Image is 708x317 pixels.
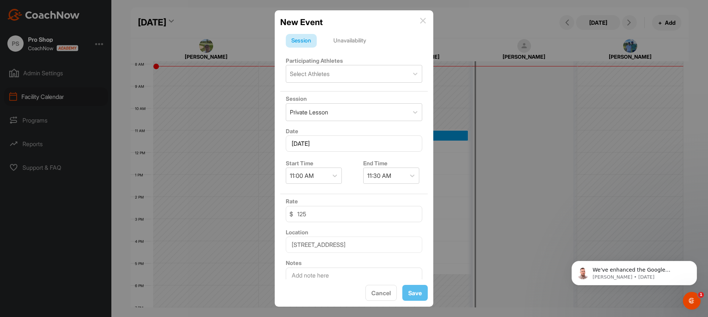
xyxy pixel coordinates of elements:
[32,28,127,35] p: Message from Alex, sent 1d ago
[286,128,298,135] label: Date
[286,198,298,205] label: Rate
[365,285,397,301] button: Cancel
[363,160,388,167] label: End Time
[683,292,701,310] iframe: Intercom live chat
[402,285,428,301] button: Save
[280,16,323,28] h2: New Event
[371,289,391,297] span: Cancel
[290,69,330,78] div: Select Athletes
[286,160,313,167] label: Start Time
[286,229,308,236] label: Location
[560,245,708,297] iframe: Intercom notifications message
[286,206,422,222] input: 0
[367,171,391,180] div: 11:30 AM
[286,135,422,152] input: Select Date
[290,171,314,180] div: 11:00 AM
[286,259,302,266] label: Notes
[290,108,328,117] div: Private Lesson
[408,289,422,297] span: Save
[286,34,317,48] div: Session
[32,21,125,108] span: We've enhanced the Google Calendar integration for a more seamless experience. If you haven't lin...
[420,18,426,24] img: info
[286,95,307,102] label: Session
[698,292,704,298] span: 1
[286,57,343,64] label: Participating Athletes
[328,34,372,48] div: Unavailability
[289,210,293,218] span: $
